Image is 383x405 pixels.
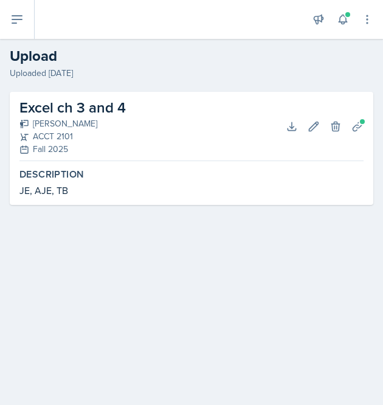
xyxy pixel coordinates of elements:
[10,45,373,67] h2: Upload
[19,130,126,143] div: ACCT 2101
[19,143,126,156] div: Fall 2025
[19,168,364,181] label: Description
[19,183,364,198] div: JE, AJE, TB
[10,67,373,80] div: Uploaded [DATE]
[19,117,126,130] div: [PERSON_NAME]
[19,97,126,119] h2: Excel ch 3 and 4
